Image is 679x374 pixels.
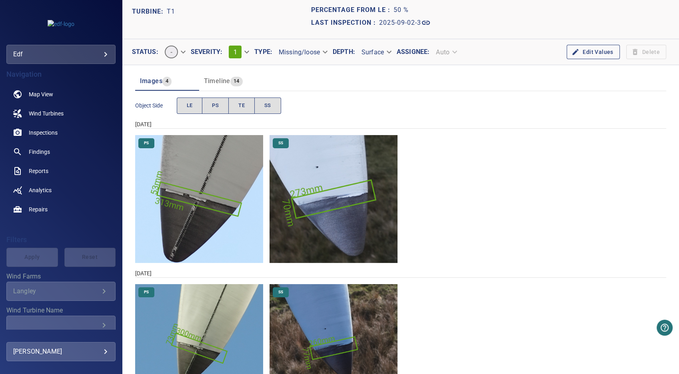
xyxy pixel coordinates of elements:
h4: Navigation [6,70,116,78]
span: Wind Turbines [29,109,64,117]
span: SS [264,101,271,110]
span: - [166,48,177,56]
a: reports noActive [6,161,116,181]
a: 2025-09-02-3 [379,18,431,28]
span: TE [238,101,245,110]
button: LE [177,97,203,114]
div: [DATE] [135,120,666,128]
p: 2025-09-02-3 [379,18,421,28]
span: PS [212,101,219,110]
span: Findings [29,148,50,156]
label: Assignee : [397,49,429,55]
span: SS [274,289,288,295]
label: Severity : [191,49,222,55]
div: [PERSON_NAME] [13,345,109,358]
h4: Filters [6,236,116,244]
div: Wind Farms [6,282,116,301]
p: Percentage from LE : [311,5,393,15]
p: TURBINE: [132,7,167,16]
label: Type : [254,49,272,55]
button: Edit Values [567,45,619,60]
span: Analytics [29,186,52,194]
span: 4 [162,77,172,86]
div: [DATE] [135,269,666,277]
label: Wind Farms [6,273,116,280]
div: Langley [13,287,99,295]
span: Repairs [29,205,48,213]
span: PS [139,140,154,146]
a: repairs noActive [6,200,116,219]
div: Missing/loose [272,45,333,59]
span: Inspections [29,129,58,137]
a: windturbines noActive [6,104,116,123]
label: Depth : [333,49,355,55]
div: 1 [222,42,254,62]
a: findings noActive [6,142,116,161]
label: Wind Turbine Name [6,307,116,314]
p: T1 [167,7,175,16]
div: objectSide [177,97,281,114]
span: Images [140,77,162,85]
span: Object Side [135,101,177,109]
div: - [158,42,191,62]
span: Map View [29,90,53,98]
label: Status : [132,49,158,55]
span: Timeline [204,77,230,85]
p: Last Inspection : [311,18,379,28]
span: PS [139,289,154,295]
button: SS [254,97,281,114]
div: edf [6,45,116,64]
a: map noActive [6,85,116,104]
div: Auto [429,45,462,59]
span: 1 [234,48,237,56]
button: TE [228,97,255,114]
span: SS [274,140,288,146]
img: Langley/T1/2025-09-02-3/2025-09-02-2/image95wp100.jpg [135,135,263,263]
button: PS [202,97,229,114]
p: 50 % [393,5,409,15]
div: edf [13,48,109,61]
img: Langley/T1/2025-09-02-3/2025-09-02-2/image133wp141.jpg [270,135,397,263]
span: LE [187,101,193,110]
span: Reports [29,167,48,175]
a: inspections noActive [6,123,116,142]
div: Surface [355,45,397,59]
span: 14 [230,77,243,86]
img: edf-logo [48,20,74,28]
div: Wind Turbine Name [6,316,116,335]
a: analytics noActive [6,181,116,200]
